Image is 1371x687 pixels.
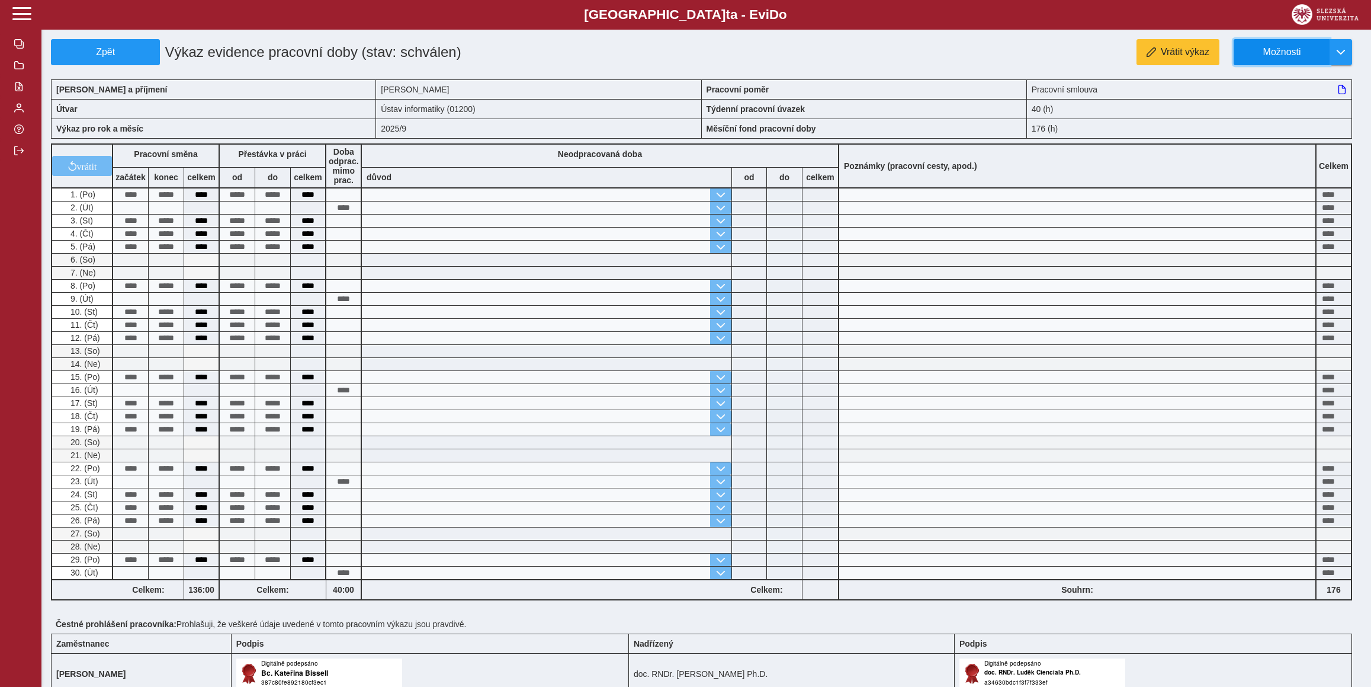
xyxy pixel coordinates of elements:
b: začátek [113,172,148,182]
span: 19. (Pá) [68,424,100,434]
b: Celkem: [731,585,802,595]
b: celkem [802,172,838,182]
b: Podpis [959,639,987,648]
span: vrátit [77,161,97,171]
b: do [255,172,290,182]
img: logo_web_su.png [1292,4,1359,25]
div: Ústav informatiky (01200) [376,99,701,119]
span: 15. (Po) [68,372,100,382]
div: 176 (h) [1027,119,1352,139]
span: 9. (Út) [68,294,94,303]
span: 21. (Ne) [68,450,101,460]
div: 2025/9 [376,119,701,139]
b: 136:00 [184,585,219,595]
b: Přestávka v práci [238,149,306,159]
b: Neodpracovaná doba [558,149,642,159]
b: Doba odprac. mimo prac. [329,147,359,185]
span: t [725,7,730,22]
button: vrátit [52,156,112,176]
b: Celkem: [113,585,184,595]
b: 176 [1317,585,1351,595]
b: Čestné prohlášení pracovníka: [56,619,176,629]
b: důvod [367,172,391,182]
span: 3. (St) [68,216,93,225]
b: [PERSON_NAME] a příjmení [56,85,167,94]
b: Pracovní směna [134,149,197,159]
button: Vrátit výkaz [1136,39,1219,65]
span: Vrátit výkaz [1161,47,1209,57]
div: [PERSON_NAME] [376,79,701,99]
span: 23. (Út) [68,477,98,486]
b: celkem [184,172,219,182]
b: Útvar [56,104,78,114]
b: od [732,172,766,182]
b: Poznámky (pracovní cesty, apod.) [839,161,982,171]
span: 29. (Po) [68,555,100,564]
div: Pracovní smlouva [1027,79,1352,99]
span: 24. (St) [68,490,98,499]
h1: Výkaz evidence pracovní doby (stav: schválen) [160,39,597,65]
span: 14. (Ne) [68,359,101,369]
span: 28. (Ne) [68,542,101,551]
span: o [779,7,787,22]
b: Týdenní pracovní úvazek [707,104,805,114]
span: 30. (Út) [68,568,98,577]
span: 20. (So) [68,437,100,447]
span: 7. (Ne) [68,268,96,277]
div: Prohlašuji, že veškeré údaje uvedené v tomto pracovním výkazu jsou pravdivé. [51,615,1362,634]
b: Souhrn: [1061,585,1093,595]
span: D [769,7,779,22]
span: 11. (Čt) [68,320,98,330]
span: 13. (So) [68,346,100,356]
div: 40 (h) [1027,99,1352,119]
span: 10. (St) [68,307,98,317]
span: 6. (So) [68,255,95,264]
span: Zpět [56,47,155,57]
b: konec [149,172,184,182]
img: Digitálně podepsáno uživatelem [236,659,402,687]
span: 12. (Pá) [68,333,100,343]
span: 25. (Čt) [68,503,98,512]
b: od [220,172,255,182]
span: 27. (So) [68,529,100,538]
b: Celkem: [220,585,326,595]
span: 18. (Čt) [68,411,98,421]
span: 5. (Pá) [68,242,95,251]
b: Pracovní poměr [707,85,769,94]
span: 26. (Pá) [68,516,100,525]
b: do [767,172,802,182]
span: 1. (Po) [68,190,95,199]
b: Výkaz pro rok a měsíc [56,124,143,133]
b: Měsíční fond pracovní doby [707,124,816,133]
span: 16. (Út) [68,385,98,395]
span: 4. (Čt) [68,229,94,238]
b: Zaměstnanec [56,639,109,648]
b: Nadřízený [634,639,673,648]
b: celkem [291,172,325,182]
button: Zpět [51,39,160,65]
button: Možnosti [1234,39,1330,65]
img: Digitálně podepsáno uživatelem [959,659,1125,687]
span: 22. (Po) [68,464,100,473]
b: Podpis [236,639,264,648]
b: 40:00 [326,585,361,595]
b: [GEOGRAPHIC_DATA] a - Evi [36,7,1335,23]
span: Možnosti [1244,47,1320,57]
b: [PERSON_NAME] [56,669,126,679]
span: 17. (St) [68,398,98,408]
span: 8. (Po) [68,281,95,290]
b: Celkem [1319,161,1348,171]
span: 2. (Út) [68,203,94,212]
